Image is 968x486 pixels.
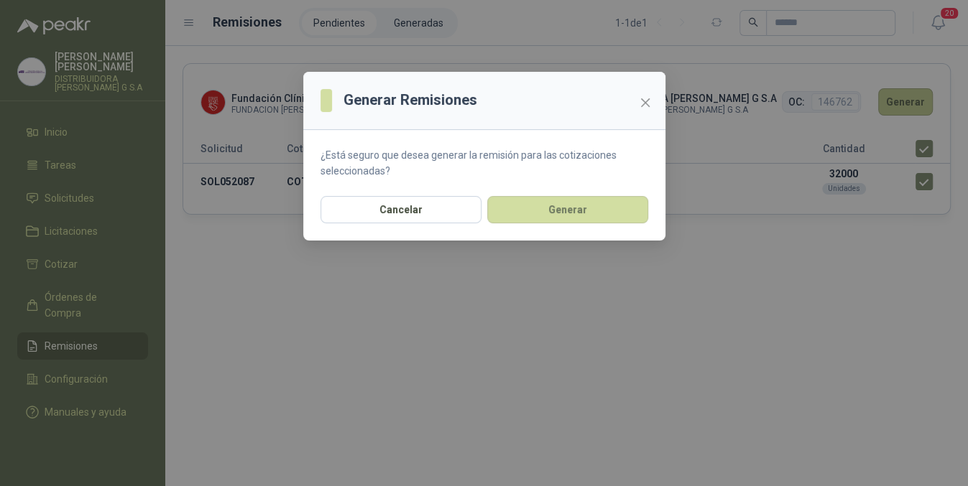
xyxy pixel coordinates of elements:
button: Close [634,91,657,114]
button: Cancelar [321,196,481,223]
p: ¿Está seguro que desea generar la remisión para las cotizaciones seleccionadas? [321,147,648,179]
h3: Generar Remisiones [344,89,477,111]
button: Generar [487,196,648,223]
span: close [640,97,651,108]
